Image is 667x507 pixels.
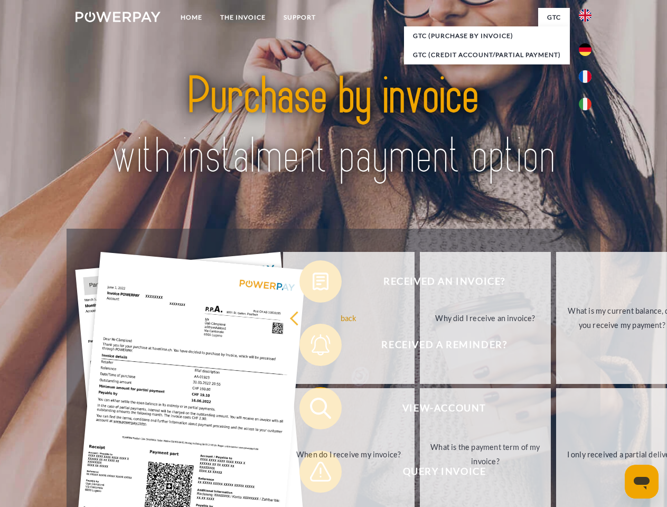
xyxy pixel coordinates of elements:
[579,70,591,83] img: fr
[275,8,325,27] a: Support
[404,45,570,64] a: GTC (Credit account/partial payment)
[289,447,408,461] div: When do I receive my invoice?
[625,465,659,499] iframe: Button to launch messaging window
[538,8,570,27] a: GTC
[404,26,570,45] a: GTC (Purchase by invoice)
[76,12,161,22] img: logo-powerpay-white.svg
[579,9,591,22] img: en
[289,311,408,325] div: back
[211,8,275,27] a: THE INVOICE
[579,98,591,110] img: it
[426,440,545,468] div: What is the payment term of my invoice?
[172,8,211,27] a: Home
[579,43,591,56] img: de
[101,51,566,202] img: title-powerpay_en.svg
[426,311,545,325] div: Why did I receive an invoice?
